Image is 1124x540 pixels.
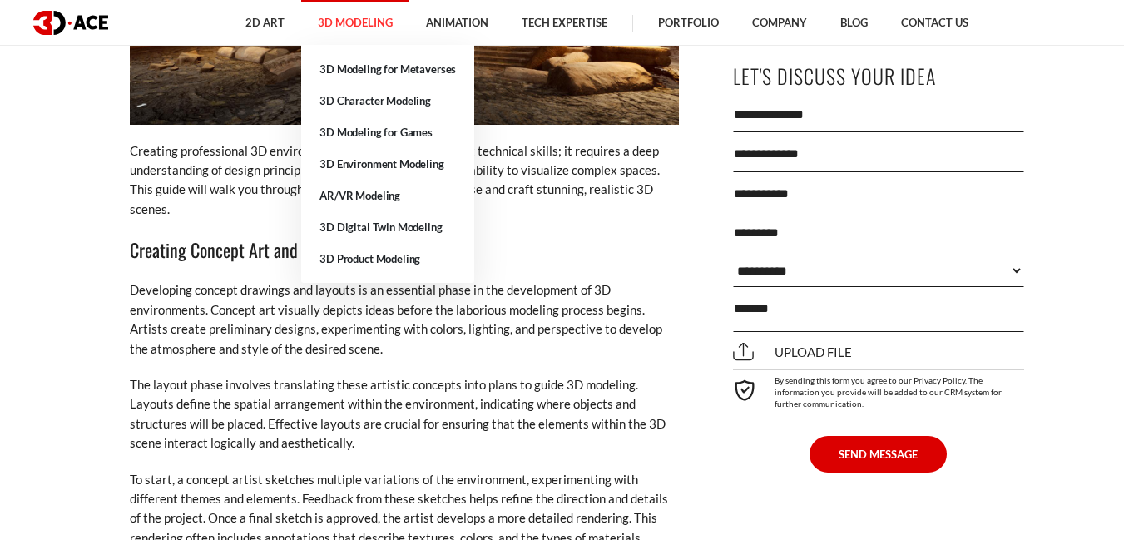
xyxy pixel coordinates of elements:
[301,85,474,116] a: 3D Character Modeling
[301,53,474,85] a: 3D Modeling for Metaverses
[33,11,108,35] img: logo dark
[130,280,679,359] p: Developing concept drawings and layouts is an essential phase in the development of 3D environmen...
[810,436,947,473] button: SEND MESSAGE
[301,180,474,211] a: AR/VR Modeling
[733,369,1024,409] div: By sending this form you agree to our Privacy Policy. The information you provide will be added t...
[130,141,679,220] p: Creating professional 3D environments involves more than just technical skills; it requires a dee...
[301,243,474,275] a: 3D Product Modeling
[733,344,852,359] span: Upload file
[130,235,679,264] h3: Creating Concept Art and Layouts
[301,211,474,243] a: 3D Digital Twin Modeling
[301,148,474,180] a: 3D Environment Modeling
[130,375,679,453] p: The layout phase involves translating these artistic concepts into plans to guide 3D modeling. La...
[301,116,474,148] a: 3D Modeling for Games
[733,57,1024,95] p: Let's Discuss Your Idea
